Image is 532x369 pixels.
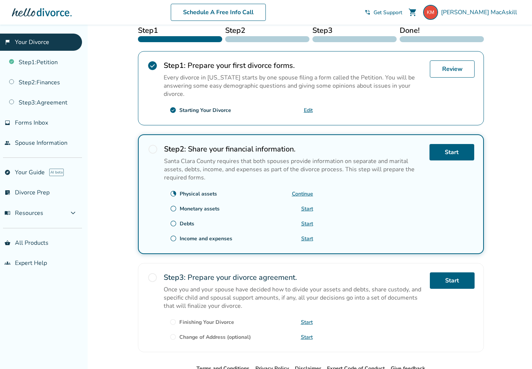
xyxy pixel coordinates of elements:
a: Start [301,220,313,227]
span: Step 1 [138,25,222,36]
a: Start [429,144,474,160]
a: Start [301,334,313,341]
h2: Share your financial information. [164,144,424,154]
span: menu_book [4,210,10,216]
span: expand_more [69,209,78,218]
div: Starting Your Divorce [179,107,231,114]
strong: Step 2 : [164,144,186,154]
a: Start [301,235,313,242]
p: Every divorce in [US_STATE] starts by one spouse filing a form called the Petition. You will be a... [164,74,424,98]
span: Get Support [374,9,402,16]
span: [PERSON_NAME] MacAskill [441,8,520,16]
a: Schedule A Free Info Call [171,4,266,21]
span: radio_button_unchecked [170,319,176,325]
span: flag_2 [4,39,10,45]
span: clock_loader_40 [170,190,177,197]
p: Santa Clara County requires that both spouses provide information on separate and marital assets,... [164,157,424,182]
a: Start [301,205,313,212]
span: people [4,140,10,146]
a: phone_in_talkGet Support [365,9,402,16]
span: shopping_basket [4,240,10,246]
span: inbox [4,120,10,126]
div: Finishing Your Divorce [179,319,234,326]
span: Forms Inbox [15,119,48,127]
span: radio_button_unchecked [148,144,158,154]
span: Done! [400,25,484,36]
span: radio_button_unchecked [170,235,177,242]
span: radio_button_unchecked [170,205,177,212]
a: Review [430,60,475,78]
span: list_alt_check [4,190,10,196]
a: Start [301,319,313,326]
span: Step 2 [225,25,309,36]
span: radio_button_unchecked [170,220,177,227]
span: explore [4,169,10,175]
span: Resources [4,209,43,217]
span: radio_button_unchecked [147,272,158,283]
span: phone_in_talk [365,9,371,15]
div: Debts [180,220,194,227]
span: AI beta [49,169,64,176]
span: groups [4,260,10,266]
img: kmacaskill@gmail.com [423,5,438,20]
h2: Prepare your divorce agreement. [164,272,424,282]
span: check_circle [147,60,158,71]
h2: Prepare your first divorce forms. [164,60,424,71]
div: Monetary assets [180,205,220,212]
a: Edit [304,107,313,114]
span: radio_button_unchecked [170,334,176,340]
strong: Step 1 : [164,60,186,71]
div: Income and expenses [180,235,232,242]
strong: Step 3 : [164,272,186,282]
a: Start [430,272,475,289]
span: Step 3 [312,25,397,36]
a: Continue [292,190,313,197]
span: shopping_cart [408,8,417,17]
iframe: Chat Widget [495,333,532,369]
div: Change of Address (optional) [179,334,251,341]
div: Physical assets [180,190,217,197]
span: check_circle [170,107,176,113]
p: Once you and your spouse have decided how to divide your assets and debts, share custody, and spe... [164,285,424,310]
